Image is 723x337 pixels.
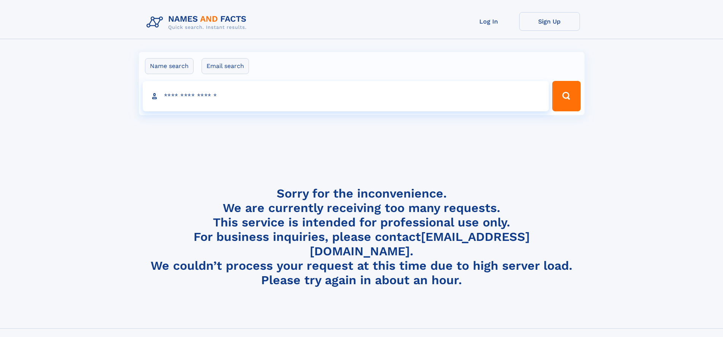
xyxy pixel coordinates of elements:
[143,12,253,33] img: Logo Names and Facts
[202,58,249,74] label: Email search
[552,81,580,111] button: Search Button
[145,58,194,74] label: Name search
[143,81,549,111] input: search input
[310,229,530,258] a: [EMAIL_ADDRESS][DOMAIN_NAME]
[143,186,580,288] h4: Sorry for the inconvenience. We are currently receiving too many requests. This service is intend...
[458,12,519,31] a: Log In
[519,12,580,31] a: Sign Up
